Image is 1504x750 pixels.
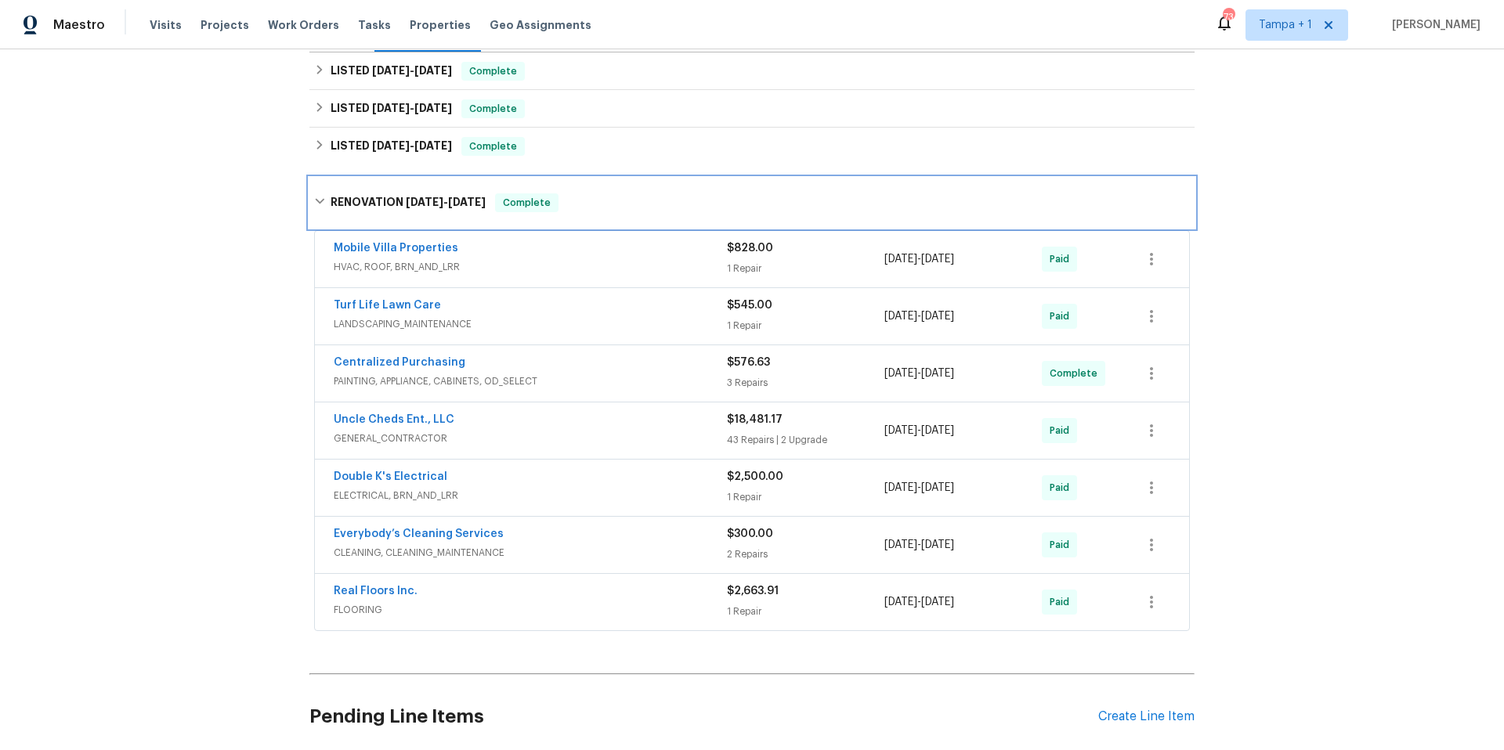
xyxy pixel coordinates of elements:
[331,193,486,212] h6: RENOVATION
[372,65,452,76] span: -
[921,482,954,493] span: [DATE]
[410,17,471,33] span: Properties
[727,528,773,539] span: $300.00
[884,425,917,436] span: [DATE]
[1050,594,1076,610] span: Paid
[414,65,452,76] span: [DATE]
[727,357,770,368] span: $576.63
[372,103,452,114] span: -
[331,62,452,81] h6: LISTED
[884,366,954,381] span: -
[372,103,410,114] span: [DATE]
[921,425,954,436] span: [DATE]
[1098,709,1195,724] div: Create Line Item
[331,137,452,156] h6: LISTED
[727,546,884,562] div: 2 Repairs
[884,251,954,267] span: -
[414,103,452,114] span: [DATE]
[921,597,954,608] span: [DATE]
[334,545,727,561] span: CLEANING, CLEANING_MAINTENANCE
[463,63,523,79] span: Complete
[921,254,954,265] span: [DATE]
[309,128,1195,165] div: LISTED [DATE]-[DATE]Complete
[463,139,523,154] span: Complete
[463,101,523,117] span: Complete
[334,373,727,389] span: PAINTING, APPLIANCE, CABINETS, OD_SELECT
[1050,423,1076,438] span: Paid
[727,261,884,276] div: 1 Repair
[406,197,486,207] span: -
[358,20,391,31] span: Tasks
[334,431,727,446] span: GENERAL_CONTRACTOR
[884,482,917,493] span: [DATE]
[884,480,954,496] span: -
[372,140,452,151] span: -
[201,17,249,33] span: Projects
[331,99,452,118] h6: LISTED
[884,597,917,608] span: [DATE]
[884,308,954,324] span: -
[727,586,779,597] span: $2,663.91
[727,414,783,425] span: $18,481.17
[150,17,182,33] span: Visits
[448,197,486,207] span: [DATE]
[334,471,447,482] a: Double K's Electrical
[727,604,884,619] div: 1 Repair
[921,368,954,379] span: [DATE]
[334,259,727,275] span: HVAC, ROOF, BRN_AND_LRR
[334,300,441,311] a: Turf Life Lawn Care
[884,368,917,379] span: [DATE]
[921,539,954,550] span: [DATE]
[1259,17,1312,33] span: Tampa + 1
[727,243,773,254] span: $828.00
[1223,9,1234,25] div: 73
[334,488,727,503] span: ELECTRICAL, BRN_AND_LRR
[268,17,339,33] span: Work Orders
[727,318,884,334] div: 1 Repair
[884,537,954,553] span: -
[1050,537,1076,553] span: Paid
[1386,17,1480,33] span: [PERSON_NAME]
[1050,251,1076,267] span: Paid
[727,375,884,391] div: 3 Repairs
[309,90,1195,128] div: LISTED [DATE]-[DATE]Complete
[53,17,105,33] span: Maestro
[406,197,443,207] span: [DATE]
[372,65,410,76] span: [DATE]
[334,357,465,368] a: Centralized Purchasing
[727,471,783,482] span: $2,500.00
[334,316,727,332] span: LANDSCAPING_MAINTENANCE
[1050,308,1076,324] span: Paid
[884,311,917,322] span: [DATE]
[884,254,917,265] span: [DATE]
[727,432,884,448] div: 43 Repairs | 2 Upgrade
[490,17,591,33] span: Geo Assignments
[1050,480,1076,496] span: Paid
[334,586,418,597] a: Real Floors Inc.
[414,140,452,151] span: [DATE]
[727,489,884,505] div: 1 Repair
[727,300,772,311] span: $545.00
[1050,366,1104,381] span: Complete
[334,528,504,539] a: Everybody’s Cleaning Services
[334,602,727,618] span: FLOORING
[309,178,1195,228] div: RENOVATION [DATE]-[DATE]Complete
[372,140,410,151] span: [DATE]
[309,52,1195,90] div: LISTED [DATE]-[DATE]Complete
[884,539,917,550] span: [DATE]
[497,195,557,211] span: Complete
[884,423,954,438] span: -
[921,311,954,322] span: [DATE]
[884,594,954,610] span: -
[334,414,454,425] a: Uncle Cheds Ent., LLC
[334,243,458,254] a: Mobile Villa Properties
